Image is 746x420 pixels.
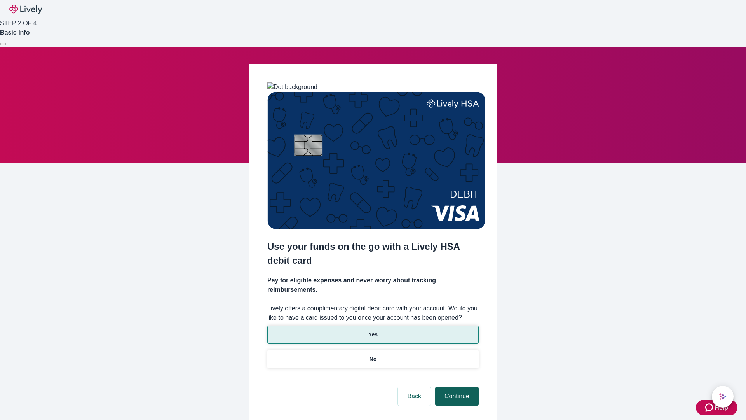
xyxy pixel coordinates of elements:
label: Lively offers a complimentary digital debit card with your account. Would you like to have a card... [267,304,479,322]
h2: Use your funds on the go with a Lively HSA debit card [267,240,479,268]
button: No [267,350,479,368]
svg: Zendesk support icon [705,403,715,412]
img: Debit card [267,92,485,229]
button: Zendesk support iconHelp [696,400,737,415]
button: Back [398,387,431,406]
button: Yes [267,325,479,344]
img: Lively [9,5,42,14]
span: Help [715,403,728,412]
button: Continue [435,387,479,406]
h4: Pay for eligible expenses and never worry about tracking reimbursements. [267,276,479,294]
img: Dot background [267,82,317,92]
svg: Lively AI Assistant [719,393,727,401]
p: Yes [368,331,378,339]
button: chat [712,386,734,408]
p: No [370,355,377,363]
